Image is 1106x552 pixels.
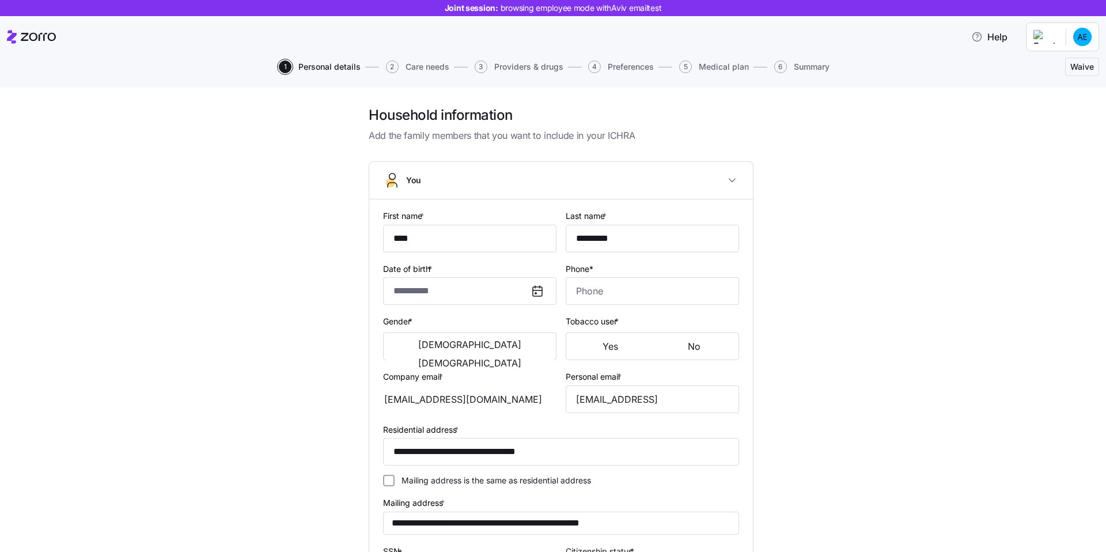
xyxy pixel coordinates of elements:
[1073,28,1092,46] img: 22dae0004eb673b357895ebc1bf474d8
[603,342,618,351] span: Yes
[406,63,449,71] span: Care needs
[1065,58,1099,76] button: Waive
[566,370,624,383] label: Personal email
[418,358,521,368] span: [DEMOGRAPHIC_DATA]
[494,63,563,71] span: Providers & drugs
[369,106,753,124] h1: Household information
[774,61,787,73] span: 6
[588,61,654,73] button: 4Preferences
[395,475,591,486] label: Mailing address is the same as residential address
[475,61,487,73] span: 3
[276,61,361,73] a: 1Personal details
[1033,30,1056,44] img: Employer logo
[386,61,399,73] span: 2
[1070,61,1094,73] span: Waive
[566,315,621,328] label: Tobacco user
[699,63,749,71] span: Medical plan
[279,61,361,73] button: 1Personal details
[383,263,434,275] label: Date of birth
[406,175,421,186] span: You
[383,370,445,383] label: Company email
[386,61,449,73] button: 2Care needs
[418,340,521,349] span: [DEMOGRAPHIC_DATA]
[688,342,700,351] span: No
[962,25,1017,48] button: Help
[369,128,753,143] span: Add the family members that you want to include in your ICHRA
[383,315,415,328] label: Gender
[608,63,654,71] span: Preferences
[383,424,461,436] label: Residential address
[566,277,739,305] input: Phone
[475,61,563,73] button: 3Providers & drugs
[566,263,593,275] label: Phone*
[679,61,749,73] button: 5Medical plan
[566,385,739,413] input: Email
[383,210,426,222] label: First name
[588,61,601,73] span: 4
[279,61,291,73] span: 1
[679,61,692,73] span: 5
[794,63,829,71] span: Summary
[566,210,609,222] label: Last name
[774,61,829,73] button: 6Summary
[369,162,753,199] button: You
[501,2,662,14] span: browsing employee mode with Aviv emailtest
[445,2,662,14] span: Joint session:
[298,63,361,71] span: Personal details
[971,30,1007,44] span: Help
[383,497,447,509] label: Mailing address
